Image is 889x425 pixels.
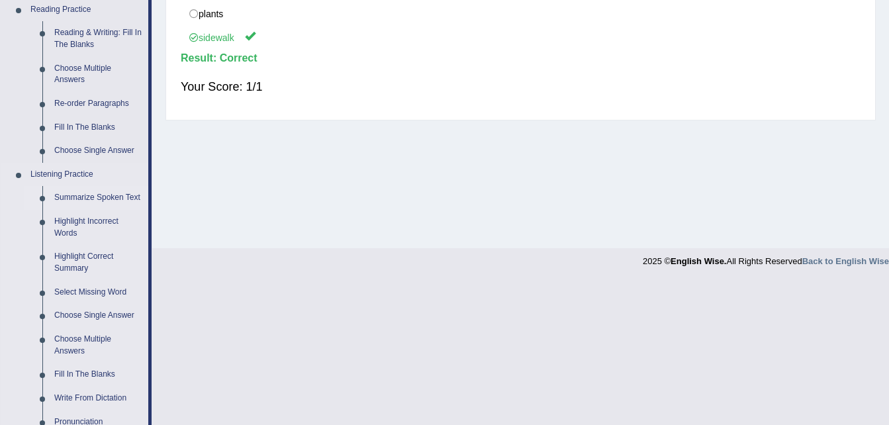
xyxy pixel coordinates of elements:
[643,248,889,267] div: 2025 © All Rights Reserved
[48,328,148,363] a: Choose Multiple Answers
[181,24,861,49] label: sidewalk
[48,92,148,116] a: Re-order Paragraphs
[48,387,148,410] a: Write From Dictation
[48,186,148,210] a: Summarize Spoken Text
[48,21,148,56] a: Reading & Writing: Fill In The Blanks
[48,116,148,140] a: Fill In The Blanks
[181,3,861,25] label: plants
[48,139,148,163] a: Choose Single Answer
[48,363,148,387] a: Fill In The Blanks
[181,71,861,103] div: Your Score: 1/1
[48,57,148,92] a: Choose Multiple Answers
[24,163,148,187] a: Listening Practice
[802,256,889,266] a: Back to English Wise
[48,210,148,245] a: Highlight Incorrect Words
[48,281,148,305] a: Select Missing Word
[48,245,148,280] a: Highlight Correct Summary
[48,304,148,328] a: Choose Single Answer
[671,256,726,266] strong: English Wise.
[181,52,861,64] h4: Result:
